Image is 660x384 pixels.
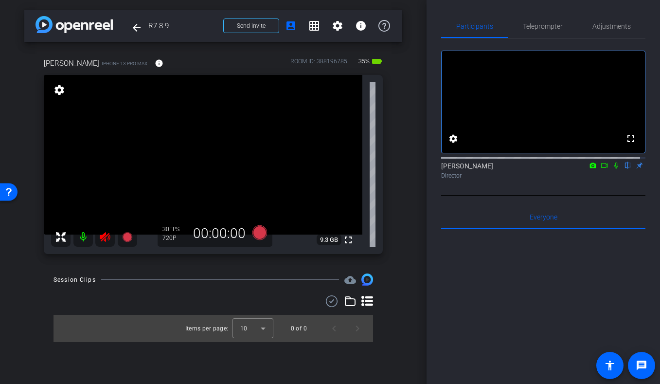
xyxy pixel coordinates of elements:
mat-icon: account_box [285,20,297,32]
span: Teleprompter [523,23,563,30]
span: iPhone 13 Pro Max [102,60,147,67]
span: [PERSON_NAME] [44,58,99,69]
mat-icon: flip [622,161,634,169]
mat-icon: accessibility [604,360,616,371]
mat-icon: settings [53,84,66,96]
div: Director [441,171,645,180]
mat-icon: grid_on [308,20,320,32]
span: R7 8 9 [148,16,217,36]
mat-icon: message [636,360,647,371]
mat-icon: settings [332,20,343,32]
div: Session Clips [54,275,96,285]
mat-icon: arrow_back [131,22,143,34]
mat-icon: fullscreen [625,133,637,145]
mat-icon: info [355,20,367,32]
span: Adjustments [592,23,631,30]
img: app-logo [36,16,113,33]
div: [PERSON_NAME] [441,161,645,180]
span: Everyone [530,214,557,220]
